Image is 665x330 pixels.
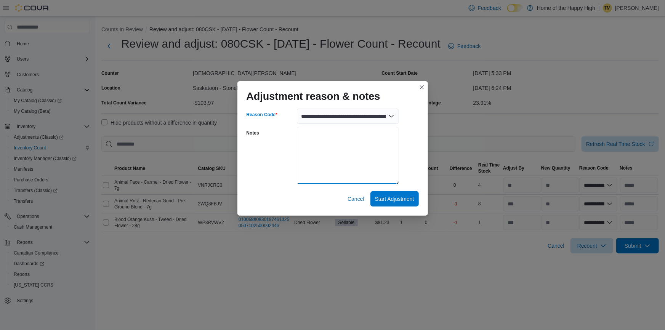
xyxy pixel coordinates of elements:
[417,83,426,92] button: Closes this modal window
[375,195,414,203] span: Start Adjustment
[247,112,277,118] label: Reason Code
[345,191,367,207] button: Cancel
[247,130,259,136] label: Notes
[348,195,364,203] span: Cancel
[247,90,380,103] h1: Adjustment reason & notes
[370,191,419,207] button: Start Adjustment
